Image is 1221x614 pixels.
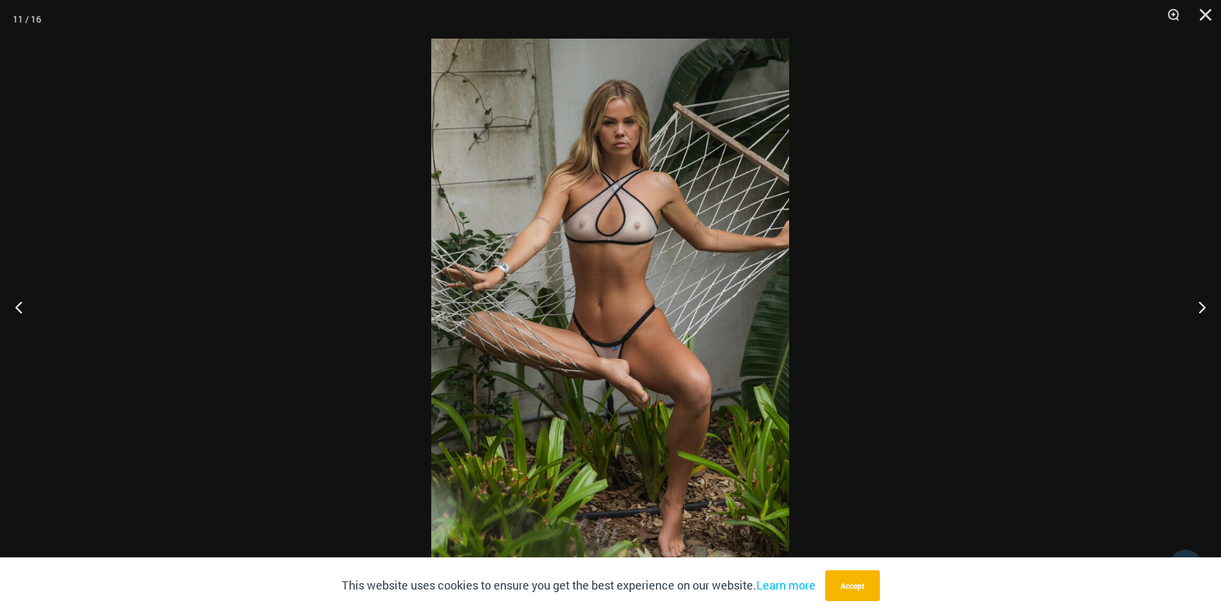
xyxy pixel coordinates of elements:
[342,576,816,595] p: This website uses cookies to ensure you get the best experience on our website.
[1173,275,1221,339] button: Next
[13,10,41,29] div: 11 / 16
[431,39,789,575] img: Trade Winds IvoryInk 384 Top 469 Thong 04
[825,570,880,601] button: Accept
[756,577,816,593] a: Learn more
